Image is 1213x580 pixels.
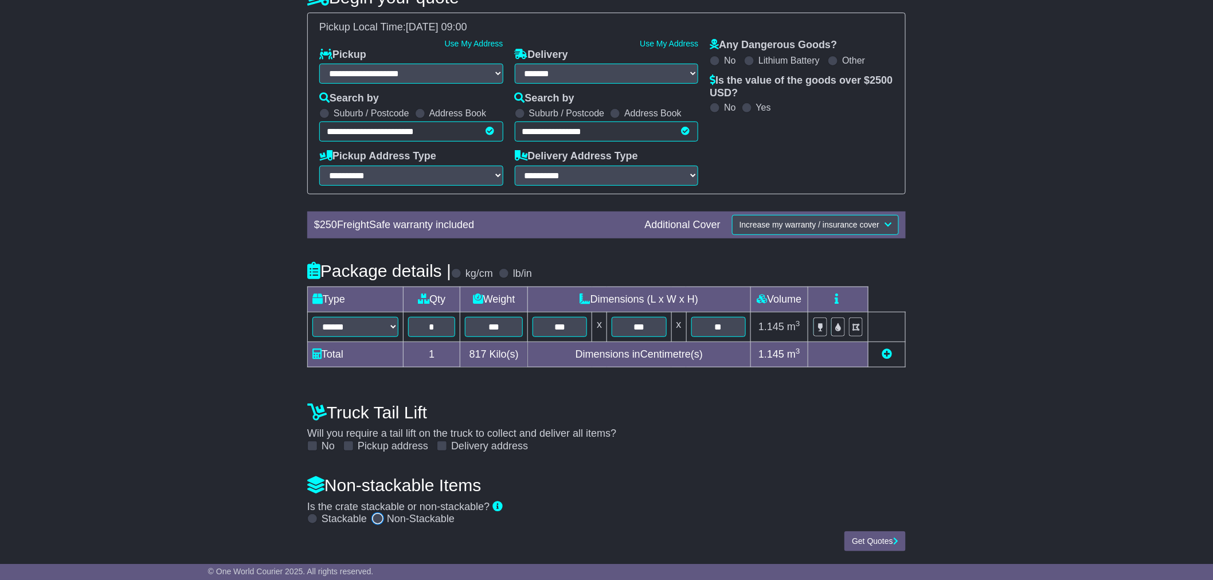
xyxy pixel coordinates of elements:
label: Address Book [624,108,682,119]
a: Add new item [882,348,892,360]
td: Total [308,342,404,367]
span: 2500 [870,75,893,86]
label: Lithium Battery [758,55,820,66]
label: Pickup [319,49,366,61]
sup: 3 [796,319,800,328]
td: Qty [404,287,460,312]
td: Volume [750,287,808,312]
label: Pickup address [358,440,428,453]
label: No [724,102,735,113]
label: lb/in [513,268,532,280]
span: 1.145 [758,321,784,332]
h4: Truck Tail Lift [307,403,906,422]
label: Search by [515,92,574,105]
span: © One World Courier 2025. All rights reserved. [208,567,374,576]
label: Suburb / Postcode [529,108,605,119]
label: Delivery Address Type [515,150,638,163]
label: Address Book [429,108,487,119]
label: Delivery [515,49,568,61]
h4: Non-stackable Items [307,476,906,495]
a: Use My Address [445,39,503,48]
label: Is the value of the goods over $ ? [710,75,894,99]
label: Suburb / Postcode [334,108,409,119]
a: Use My Address [640,39,698,48]
td: x [671,312,686,342]
span: Is the crate stackable or non-stackable? [307,501,490,512]
button: Get Quotes [844,531,906,551]
label: Other [842,55,865,66]
label: No [724,55,735,66]
label: kg/cm [465,268,493,280]
span: m [787,348,800,360]
label: Stackable [322,513,367,526]
button: Increase my warranty / insurance cover [732,215,899,235]
td: Dimensions (L x W x H) [528,287,751,312]
label: Any Dangerous Goods? [710,39,837,52]
span: m [787,321,800,332]
span: 1.145 [758,348,784,360]
td: 1 [404,342,460,367]
span: 817 [469,348,487,360]
span: 250 [320,219,337,230]
td: Kilo(s) [460,342,528,367]
div: Additional Cover [639,219,726,232]
td: Dimensions in Centimetre(s) [528,342,751,367]
td: x [592,312,607,342]
label: No [322,440,335,453]
span: [DATE] 09:00 [406,21,467,33]
label: Delivery address [451,440,528,453]
td: Weight [460,287,528,312]
label: Yes [756,102,771,113]
td: Type [308,287,404,312]
label: Pickup Address Type [319,150,436,163]
span: USD [710,87,731,99]
div: Pickup Local Time: [314,21,899,34]
div: Will you require a tail lift on the truck to collect and deliver all items? [302,397,911,453]
label: Search by [319,92,379,105]
sup: 3 [796,347,800,355]
h4: Package details | [307,261,451,280]
label: Non-Stackable [387,513,455,526]
span: Increase my warranty / insurance cover [739,220,879,229]
div: $ FreightSafe warranty included [308,219,639,232]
